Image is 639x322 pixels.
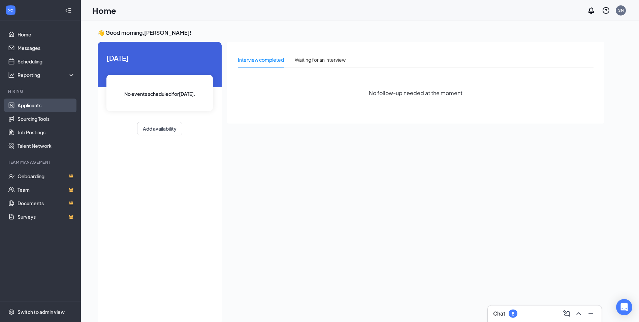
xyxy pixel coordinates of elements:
[92,5,116,16] h1: Home
[295,56,346,63] div: Waiting for an interview
[616,299,632,315] div: Open Intercom Messenger
[98,29,604,36] h3: 👋 Good morning, [PERSON_NAME] !
[512,311,514,317] div: 8
[618,7,624,13] div: SN
[18,72,75,78] div: Reporting
[575,310,583,318] svg: ChevronUp
[18,126,75,139] a: Job Postings
[18,196,75,210] a: DocumentsCrown
[8,308,15,315] svg: Settings
[238,56,284,63] div: Interview completed
[18,41,75,55] a: Messages
[18,210,75,223] a: SurveysCrown
[561,308,572,319] button: ComposeMessage
[18,183,75,196] a: TeamCrown
[585,308,596,319] button: Minimize
[137,122,182,135] button: Add availability
[493,310,505,317] h3: Chat
[369,89,462,97] span: No follow-up needed at the moment
[8,72,15,78] svg: Analysis
[602,6,610,15] svg: QuestionInfo
[7,7,14,14] svg: WorkstreamLogo
[65,7,72,14] svg: Collapse
[124,90,195,98] span: No events scheduled for [DATE] .
[18,112,75,126] a: Sourcing Tools
[18,169,75,183] a: OnboardingCrown
[8,88,74,94] div: Hiring
[18,28,75,41] a: Home
[8,159,74,165] div: Team Management
[563,310,571,318] svg: ComposeMessage
[18,99,75,112] a: Applicants
[18,308,65,315] div: Switch to admin view
[587,310,595,318] svg: Minimize
[573,308,584,319] button: ChevronUp
[18,55,75,68] a: Scheduling
[106,53,213,63] span: [DATE]
[587,6,595,15] svg: Notifications
[18,139,75,153] a: Talent Network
